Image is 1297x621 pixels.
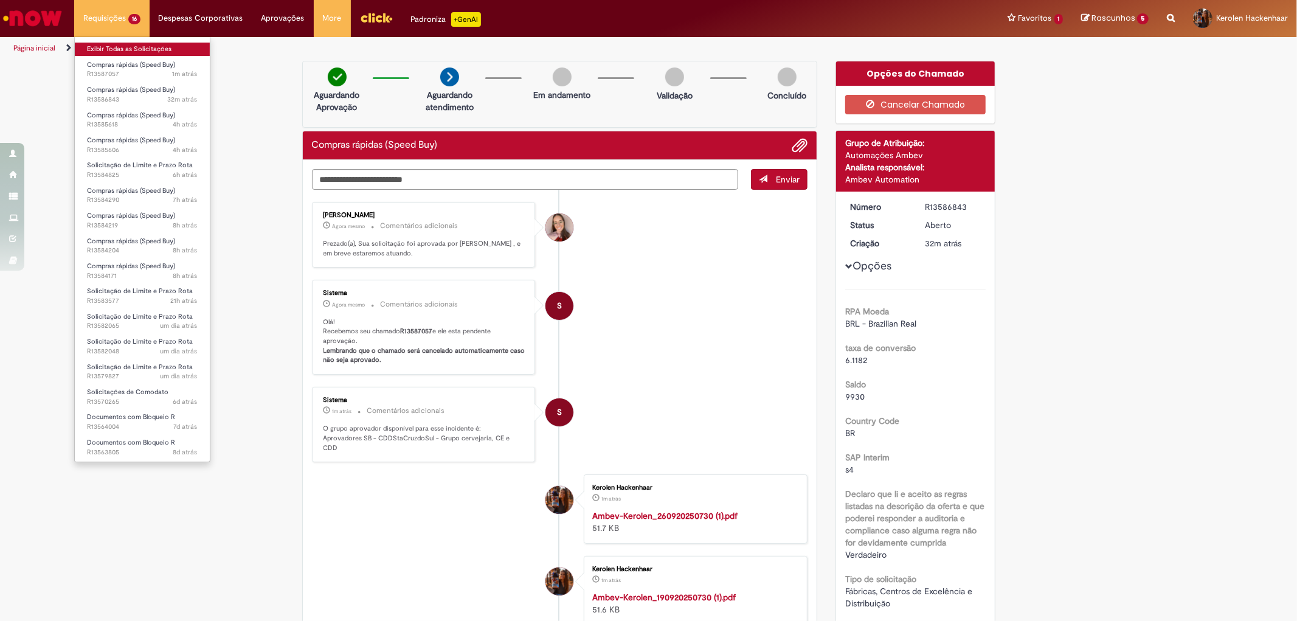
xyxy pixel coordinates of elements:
[323,239,526,258] p: Prezado(a), Sua solicitação foi aprovada por [PERSON_NAME] , e em breve estaremos atuando.
[87,262,175,271] span: Compras rápidas (Speed Buy)
[925,201,981,213] div: R13586843
[87,337,193,346] span: Solicitação de Limite e Prazo Rota
[173,221,198,230] span: 8h atrás
[87,387,168,397] span: Solicitações de Comodato
[173,170,198,179] span: 6h atrás
[420,89,479,113] p: Aguardando atendimento
[173,271,198,280] time: 01/10/2025 08:37:12
[173,448,198,457] span: 8d atrás
[1081,13,1149,24] a: Rascunhos
[173,69,198,78] span: 1m atrás
[767,89,806,102] p: Concluído
[323,346,527,365] b: Lembrando que o chamado será cancelado automaticamente caso não seja aprovado.
[173,246,198,255] span: 8h atrás
[174,422,198,431] span: 7d atrás
[557,398,562,427] span: S
[87,69,198,79] span: R13587057
[308,89,367,113] p: Aguardando Aprovação
[665,68,684,86] img: img-circle-grey.png
[601,577,621,584] time: 01/10/2025 16:17:30
[87,321,198,331] span: R13582065
[87,60,175,69] span: Compras rápidas (Speed Buy)
[557,291,562,321] span: S
[778,68,797,86] img: img-circle-grey.png
[323,424,526,453] p: O grupo aprovador disponível para esse incidente é: Aprovadores SB - CDDStaCruzdoSul - Grupo cerv...
[161,321,198,330] time: 30/09/2025 14:50:15
[845,161,986,173] div: Analista responsável:
[13,43,55,53] a: Página inicial
[333,223,365,230] span: Agora mesmo
[87,271,198,281] span: R13584171
[1,6,64,30] img: ServiceNow
[75,361,210,383] a: Aberto R13579827 : Solicitação de Limite e Prazo Rota
[128,14,140,24] span: 16
[161,372,198,381] span: um dia atrás
[173,246,198,255] time: 01/10/2025 08:45:06
[592,510,795,534] div: 51.7 KB
[87,438,175,447] span: Documentos com Bloqueio R
[751,169,808,190] button: Enviar
[925,219,981,231] div: Aberto
[592,592,736,603] strong: Ambev-Kerolen_190920250730 (1).pdf
[87,211,175,220] span: Compras rápidas (Speed Buy)
[592,566,795,573] div: Kerolen Hackenhaar
[261,12,305,24] span: Aprovações
[75,209,210,232] a: Aberto R13584219 : Compras rápidas (Speed Buy)
[845,95,986,114] button: Cancelar Chamado
[173,120,198,129] time: 01/10/2025 11:57:55
[87,136,175,145] span: Compras rápidas (Speed Buy)
[75,285,210,307] a: Aberto R13583577 : Solicitação de Limite e Prazo Rota
[545,567,573,595] div: Kerolen Hackenhaar
[1091,12,1135,24] span: Rascunhos
[333,301,365,308] time: 01/10/2025 16:17:45
[845,452,890,463] b: SAP Interim
[75,83,210,106] a: Aberto R13586843 : Compras rápidas (Speed Buy)
[381,299,458,310] small: Comentários adicionais
[161,347,198,356] time: 30/09/2025 14:48:32
[87,85,175,94] span: Compras rápidas (Speed Buy)
[75,436,210,459] a: Aberto R13563805 : Documentos com Bloqueio R
[173,195,198,204] span: 7h atrás
[173,120,198,129] span: 4h atrás
[161,321,198,330] span: um dia atrás
[87,347,198,356] span: R13582048
[845,549,887,560] span: Verdadeiro
[87,246,198,255] span: R13584204
[75,134,210,156] a: Aberto R13585606 : Compras rápidas (Speed Buy)
[173,145,198,154] time: 01/10/2025 11:56:27
[1216,13,1288,23] span: Kerolen Hackenhaar
[87,412,175,422] span: Documentos com Bloqueio R
[161,347,198,356] span: um dia atrás
[592,484,795,491] div: Kerolen Hackenhaar
[87,120,198,130] span: R13585618
[75,335,210,358] a: Aberto R13582048 : Solicitação de Limite e Prazo Rota
[592,591,795,616] div: 51.6 KB
[75,43,210,56] a: Exibir Todas as Solicitações
[87,111,175,120] span: Compras rápidas (Speed Buy)
[174,422,198,431] time: 24/09/2025 16:23:36
[845,428,855,439] span: BR
[845,342,916,353] b: taxa de conversão
[333,408,352,415] span: 1m atrás
[323,397,526,404] div: Sistema
[333,301,365,308] span: Agora mesmo
[845,488,984,548] b: Declaro que li e aceito as regras listadas na descrição da oferta e que poderei responder a audit...
[845,379,866,390] b: Saldo
[75,260,210,282] a: Aberto R13584171 : Compras rápidas (Speed Buy)
[592,510,738,521] a: Ambev-Kerolen_260920250730 (1).pdf
[87,286,193,296] span: Solicitação de Limite e Prazo Rota
[87,95,198,105] span: R13586843
[173,397,198,406] span: 6d atrás
[333,223,365,230] time: 01/10/2025 16:18:18
[75,109,210,131] a: Aberto R13585618 : Compras rápidas (Speed Buy)
[87,161,193,170] span: Solicitação de Limite e Prazo Rota
[440,68,459,86] img: arrow-next.png
[87,448,198,457] span: R13563805
[87,363,193,372] span: Solicitação de Limite e Prazo Rota
[87,296,198,306] span: R13583577
[411,12,481,27] div: Padroniza
[776,174,800,185] span: Enviar
[159,12,243,24] span: Despesas Corporativas
[845,586,975,609] span: Fábricas, Centros de Excelência e Distribuição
